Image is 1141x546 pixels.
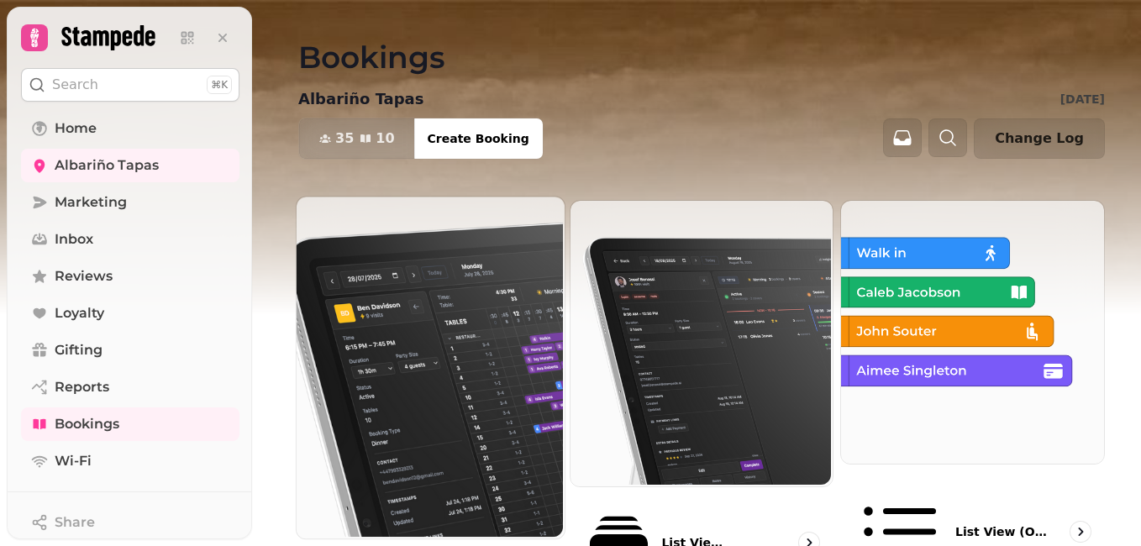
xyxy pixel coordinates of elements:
span: Marketing [55,192,127,213]
img: List view (Old - going soon) [839,199,1102,462]
span: Share [55,512,95,533]
a: Bookings [21,407,239,441]
a: Reviews [21,260,239,293]
button: Change Log [974,118,1105,159]
span: Reports [55,377,109,397]
button: Share [21,506,239,539]
a: Albariño Tapas [21,149,239,182]
img: Day Planner 2.0 ⚡ [295,195,563,537]
a: Gifting [21,333,239,367]
span: Create Booking [428,133,529,144]
p: List view (Old - going soon) [955,523,1047,540]
span: Loyalty [55,303,104,323]
p: [DATE] [1060,91,1105,108]
span: Home [55,118,97,139]
span: Albariño Tapas [55,155,159,176]
p: Albariño Tapas [298,87,423,111]
a: Loyalty [21,297,239,330]
span: Gifting [55,340,103,360]
svg: go to [1072,523,1089,540]
span: Change Log [995,132,1084,145]
a: Wi-Fi [21,444,239,478]
a: Reports [21,370,239,404]
p: Search [52,75,98,95]
a: Inbox [21,223,239,256]
a: Home [21,112,239,145]
span: Reviews [55,266,113,286]
img: List View 2.0 ⚡ (New) [569,199,832,485]
a: Marketing [21,186,239,219]
span: Bookings [55,414,119,434]
button: 3510 [299,118,415,159]
button: Search⌘K [21,68,239,102]
span: Inbox [55,229,93,249]
button: Create Booking [414,118,543,159]
div: ⌘K [207,76,232,94]
span: Wi-Fi [55,451,92,471]
span: 35 [335,132,354,145]
span: 10 [376,132,394,145]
